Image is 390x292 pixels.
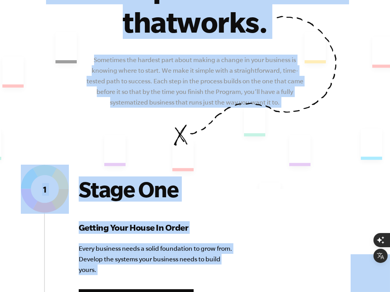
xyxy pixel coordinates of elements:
[351,254,390,292] iframe: Chat Widget
[79,176,236,202] h2: Stage One
[85,55,305,108] p: Sometimes the hardest part about making a change in your business is knowing where to start. We m...
[177,5,268,38] span: works.
[79,243,236,275] p: Every business needs a solid foundation to grow from. Develop the systems your business needs to ...
[79,221,236,234] h3: Getting Your House In Order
